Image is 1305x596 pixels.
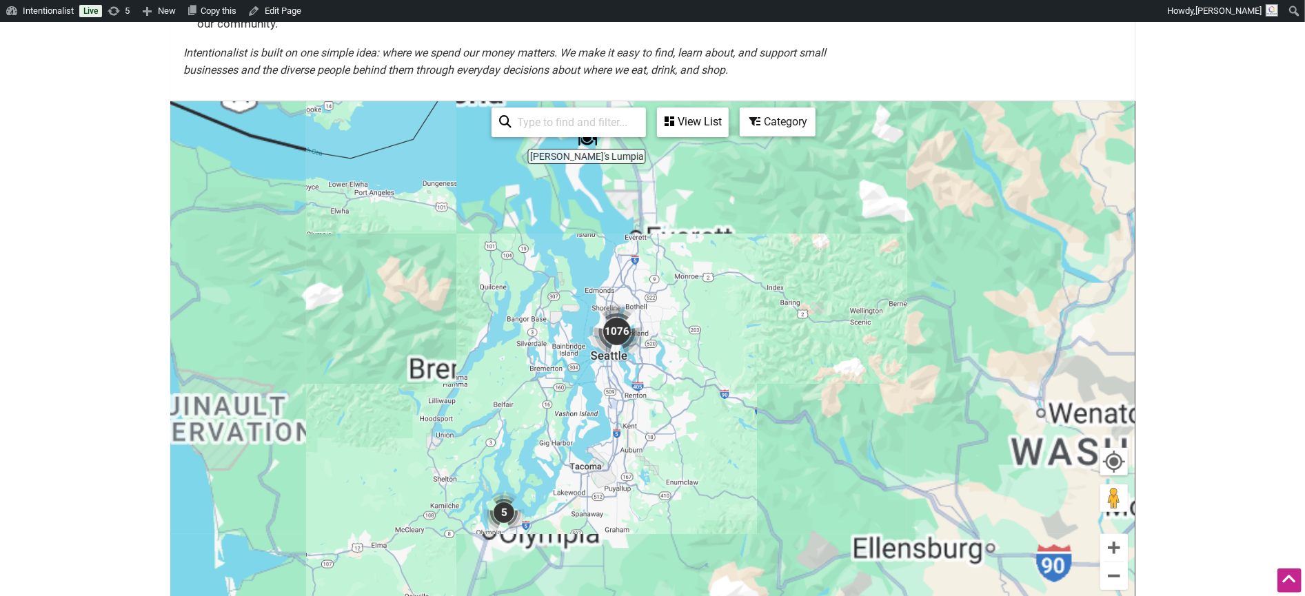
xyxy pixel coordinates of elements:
[512,109,638,136] input: Type to find and filter...
[741,109,814,135] div: Category
[483,492,525,533] div: 5
[589,304,645,359] div: 1076
[1100,534,1128,562] button: Zoom in
[1277,568,1302,593] div: Scroll Back to Top
[184,46,827,77] em: Intentionalist is built on one simple idea: where we spend our money matters. We make it easy to ...
[1100,448,1128,475] button: Your Location
[1100,562,1128,590] button: Zoom out
[492,107,646,137] div: Type to search and filter
[1100,484,1128,512] button: Drag Pegman onto the map to open Street View
[740,107,816,136] div: Filter by category
[657,107,729,137] div: See a list of the visible businesses
[79,5,102,17] a: Live
[658,109,727,135] div: View List
[1195,6,1262,16] span: [PERSON_NAME]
